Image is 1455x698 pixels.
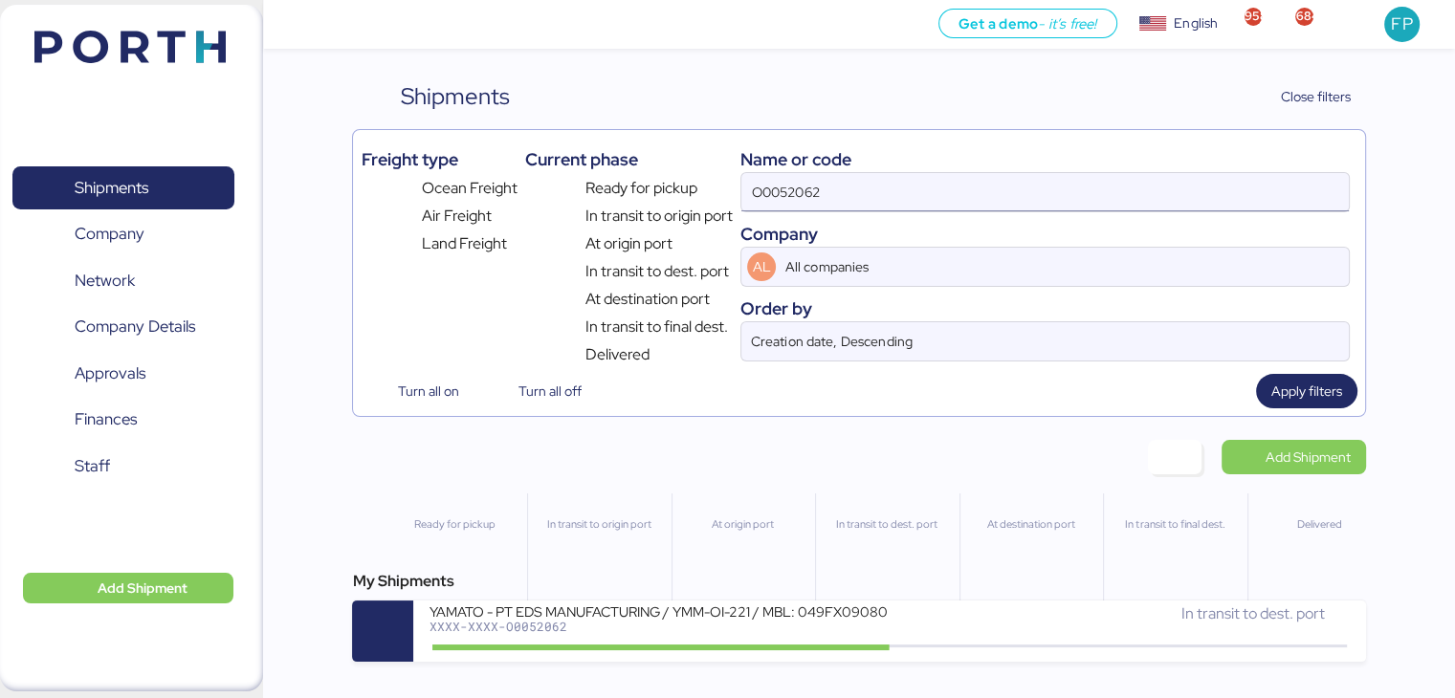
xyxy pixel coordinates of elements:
[1242,79,1366,114] button: Close filters
[1281,85,1351,108] span: Close filters
[422,205,492,228] span: Air Freight
[390,516,518,533] div: Ready for pickup
[75,220,144,248] span: Company
[1256,516,1382,533] div: Delivered
[401,79,510,114] div: Shipments
[585,343,650,366] span: Delivered
[482,374,597,408] button: Turn all off
[1222,440,1366,474] a: Add Shipment
[23,573,233,603] button: Add Shipment
[740,221,1349,247] div: Company
[75,267,135,294] span: Network
[1256,374,1357,408] button: Apply filters
[680,516,806,533] div: At origin port
[1266,446,1351,469] span: Add Shipment
[429,602,888,619] div: YAMATO - PT EDS MANUFACTURING / YMM-OI-221 / MBL: 049FX09080 / HBL: YIFFW0163515 / FCL
[75,452,110,480] span: Staff
[585,288,710,311] span: At destination port
[75,313,195,340] span: Company Details
[429,620,888,633] div: XXXX-XXXX-O0052062
[1180,603,1324,623] span: In transit to dest. port
[75,405,137,433] span: Finances
[12,445,234,489] a: Staff
[585,316,728,338] span: In transit to final dest.
[398,380,459,403] span: Turn all on
[968,516,1094,533] div: At destination port
[352,570,1365,593] div: My Shipments
[585,260,729,283] span: In transit to dest. port
[75,360,145,387] span: Approvals
[525,146,733,172] div: Current phase
[12,305,234,349] a: Company Details
[422,177,518,200] span: Ocean Freight
[536,516,662,533] div: In transit to origin port
[275,9,307,41] button: Menu
[782,248,1294,286] input: AL
[98,577,187,600] span: Add Shipment
[12,352,234,396] a: Approvals
[1174,13,1218,33] div: English
[740,146,1349,172] div: Name or code
[12,212,234,256] a: Company
[585,232,672,255] span: At origin port
[12,166,234,210] a: Shipments
[12,398,234,442] a: Finances
[361,374,474,408] button: Turn all on
[1391,11,1412,36] span: FP
[585,205,733,228] span: In transit to origin port
[12,259,234,303] a: Network
[824,516,950,533] div: In transit to dest. port
[585,177,697,200] span: Ready for pickup
[753,256,771,277] span: AL
[1271,380,1342,403] span: Apply filters
[361,146,517,172] div: Freight type
[518,380,582,403] span: Turn all off
[740,295,1349,321] div: Order by
[422,232,507,255] span: Land Freight
[1112,516,1238,533] div: In transit to final dest.
[75,174,148,202] span: Shipments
